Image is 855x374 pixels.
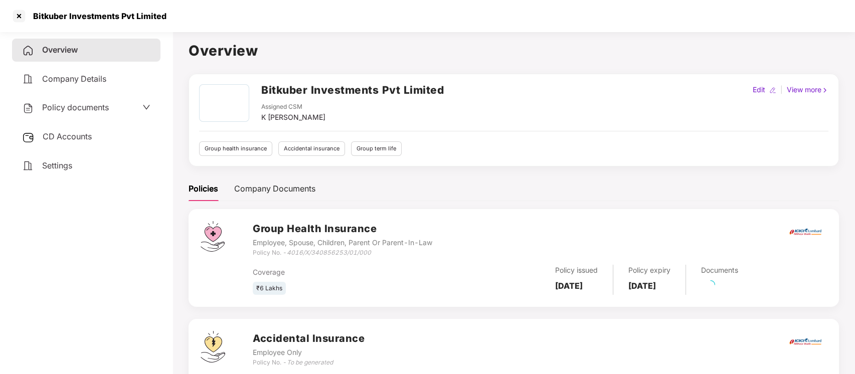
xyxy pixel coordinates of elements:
b: [DATE] [628,281,656,291]
div: Coverage [253,267,444,278]
div: Employee Only [253,347,365,358]
div: | [778,84,785,95]
h3: Group Health Insurance [253,221,432,237]
h2: Bitkuber Investments Pvt Limited [261,82,444,98]
i: To be generated [287,358,333,366]
div: Bitkuber Investments Pvt Limited [27,11,166,21]
span: CD Accounts [43,131,92,141]
div: K [PERSON_NAME] [261,112,325,123]
span: Company Details [42,74,106,84]
img: rightIcon [821,87,828,94]
div: Company Documents [234,182,315,195]
img: svg+xml;base64,PHN2ZyB3aWR0aD0iMjUiIGhlaWdodD0iMjQiIHZpZXdCb3g9IjAgMCAyNSAyNCIgZmlsbD0ibm9uZSIgeG... [22,131,35,143]
h1: Overview [189,40,839,62]
div: Policy No. - [253,358,365,367]
h3: Accidental Insurance [253,331,365,346]
img: editIcon [769,87,776,94]
div: Policy No. - [253,248,432,258]
div: Documents [701,265,738,276]
i: 4016/X/340856253/01/000 [287,249,371,256]
div: Group term life [351,141,402,156]
img: icici.png [787,335,823,348]
div: Policies [189,182,218,195]
span: Overview [42,45,78,55]
div: Employee, Spouse, Children, Parent Or Parent-In-Law [253,237,432,248]
b: [DATE] [555,281,583,291]
div: ₹6 Lakhs [253,282,286,295]
div: Assigned CSM [261,102,325,112]
div: Policy expiry [628,265,670,276]
img: svg+xml;base64,PHN2ZyB4bWxucz0iaHR0cDovL3d3dy53My5vcmcvMjAwMC9zdmciIHdpZHRoPSI0Ny43MTQiIGhlaWdodD... [201,221,225,252]
div: Accidental insurance [278,141,345,156]
div: View more [785,84,830,95]
div: Policy issued [555,265,598,276]
img: svg+xml;base64,PHN2ZyB4bWxucz0iaHR0cDovL3d3dy53My5vcmcvMjAwMC9zdmciIHdpZHRoPSIyNCIgaGVpZ2h0PSIyNC... [22,102,34,114]
img: svg+xml;base64,PHN2ZyB4bWxucz0iaHR0cDovL3d3dy53My5vcmcvMjAwMC9zdmciIHdpZHRoPSI0OS4zMjEiIGhlaWdodD... [201,331,225,362]
img: svg+xml;base64,PHN2ZyB4bWxucz0iaHR0cDovL3d3dy53My5vcmcvMjAwMC9zdmciIHdpZHRoPSIyNCIgaGVpZ2h0PSIyNC... [22,73,34,85]
img: icici.png [787,226,823,238]
span: Settings [42,160,72,170]
span: Policy documents [42,102,109,112]
img: svg+xml;base64,PHN2ZyB4bWxucz0iaHR0cDovL3d3dy53My5vcmcvMjAwMC9zdmciIHdpZHRoPSIyNCIgaGVpZ2h0PSIyNC... [22,160,34,172]
span: loading [706,280,715,289]
div: Edit [751,84,767,95]
div: Group health insurance [199,141,272,156]
img: svg+xml;base64,PHN2ZyB4bWxucz0iaHR0cDovL3d3dy53My5vcmcvMjAwMC9zdmciIHdpZHRoPSIyNCIgaGVpZ2h0PSIyNC... [22,45,34,57]
span: down [142,103,150,111]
